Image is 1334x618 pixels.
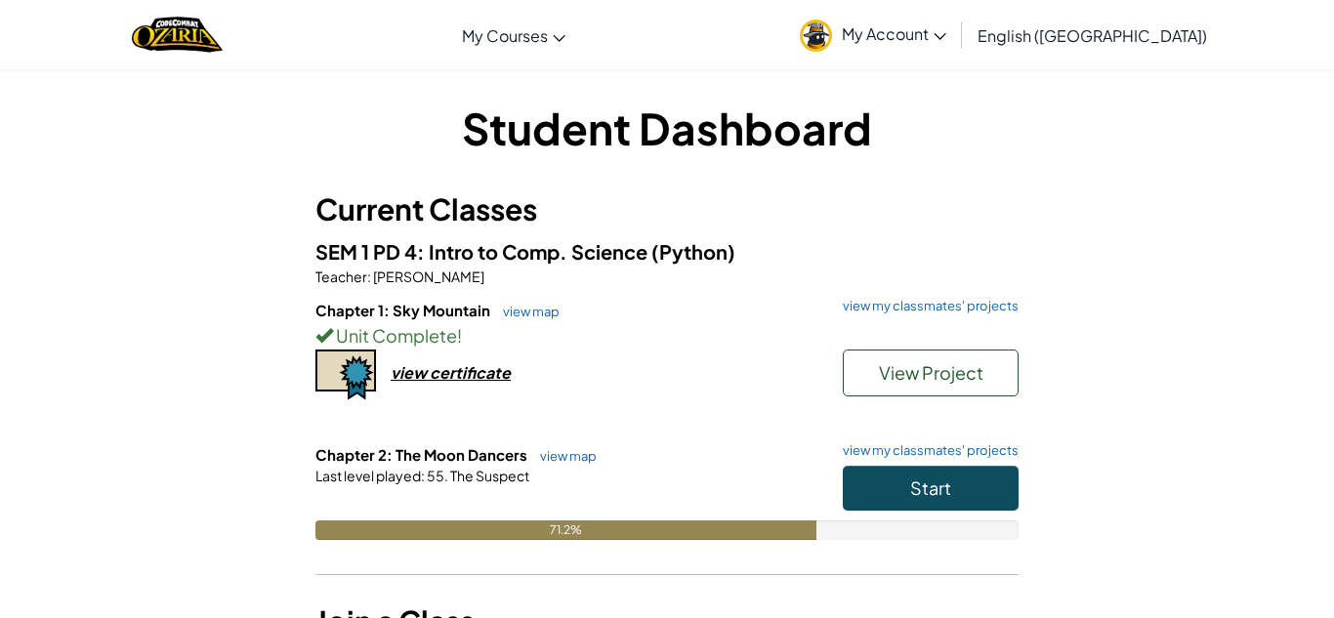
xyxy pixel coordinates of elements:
a: view my classmates' projects [833,300,1019,312]
span: : [421,467,425,484]
img: certificate-icon.png [315,350,376,400]
button: View Project [843,350,1019,396]
button: Start [843,466,1019,511]
span: (Python) [651,239,735,264]
span: ! [457,324,462,347]
span: Chapter 1: Sky Mountain [315,301,493,319]
a: Ozaria by CodeCombat logo [132,15,223,55]
span: My Account [842,23,946,44]
span: English ([GEOGRAPHIC_DATA]) [978,25,1207,46]
a: English ([GEOGRAPHIC_DATA]) [968,9,1217,62]
div: view certificate [391,362,511,383]
a: view certificate [315,362,511,383]
a: view my classmates' projects [833,444,1019,457]
span: SEM 1 PD 4: Intro to Comp. Science [315,239,651,264]
img: Home [132,15,223,55]
img: avatar [800,20,832,52]
a: view map [493,304,560,319]
h1: Student Dashboard [315,98,1019,158]
span: The Suspect [448,467,529,484]
span: Teacher [315,268,367,285]
span: Last level played [315,467,421,484]
span: Unit Complete [333,324,457,347]
a: view map [530,448,597,464]
span: 55. [425,467,448,484]
span: Start [910,476,951,499]
a: My Courses [452,9,575,62]
span: Chapter 2: The Moon Dancers [315,445,530,464]
div: 71.2% [315,520,816,540]
span: My Courses [462,25,548,46]
span: View Project [879,361,983,384]
a: My Account [790,4,956,65]
h3: Current Classes [315,187,1019,231]
span: : [367,268,371,285]
span: [PERSON_NAME] [371,268,484,285]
